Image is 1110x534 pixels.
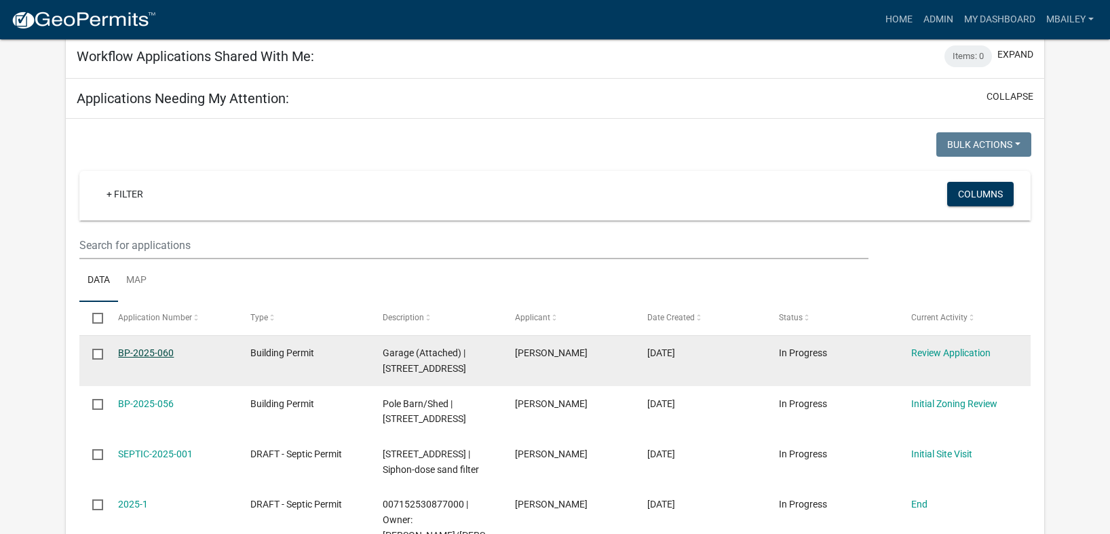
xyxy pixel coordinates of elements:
h5: Workflow Applications Shared With Me: [77,48,314,64]
h5: Applications Needing My Attention: [77,90,289,107]
span: Current Activity [911,313,968,322]
span: DRAFT - Septic Permit [250,449,342,459]
a: Map [118,259,155,303]
span: Building Permit [250,398,314,409]
datatable-header-cell: Current Activity [898,302,1031,335]
span: Garage (Attached) | 10889 RIVER RD [383,347,466,374]
span: Date Created [647,313,695,322]
a: SEPTIC-2025-001 [118,449,193,459]
span: 09/10/2025 [647,398,675,409]
datatable-header-cell: Status [766,302,898,335]
button: Columns [947,182,1014,206]
button: expand [997,47,1033,62]
span: Building Permit [250,347,314,358]
datatable-header-cell: Type [237,302,370,335]
span: In Progress [779,499,827,510]
span: DRAFT - Septic Permit [250,499,342,510]
a: BP-2025-060 [118,347,174,358]
span: In Progress [779,398,827,409]
span: Applicant [515,313,550,322]
a: Data [79,259,118,303]
a: My Dashboard [959,7,1041,33]
span: James Fowler [515,347,588,358]
span: Scot Bokhoven [515,398,588,409]
span: Description [383,313,424,322]
span: Application Number [118,313,192,322]
span: Status [779,313,803,322]
span: Miranda Bailey [515,449,588,459]
a: + Filter [96,182,154,206]
span: In Progress [779,347,827,358]
datatable-header-cell: Applicant [502,302,634,335]
a: Initial Site Visit [911,449,972,459]
a: End [911,499,927,510]
span: 08/28/2025 [647,449,675,459]
span: Pole Barn/Shed | 11374 140 ST [383,398,466,425]
button: Bulk Actions [936,132,1031,157]
span: In Progress [779,449,827,459]
datatable-header-cell: Date Created [634,302,766,335]
span: 09/22/2025 [647,347,675,358]
a: Review Application [911,347,991,358]
a: Initial Zoning Review [911,398,997,409]
a: mbailey [1041,7,1099,33]
a: Admin [918,7,959,33]
span: Type [250,313,268,322]
div: Items: 0 [944,45,992,67]
datatable-header-cell: Application Number [105,302,237,335]
input: Search for applications [79,231,869,259]
span: Miranda Bailey [515,499,588,510]
datatable-header-cell: Description [370,302,502,335]
span: 08/18/2025 [647,499,675,510]
a: BP-2025-056 [118,398,174,409]
a: 2025-1 [118,499,148,510]
button: collapse [987,90,1033,104]
a: Home [880,7,918,33]
span: 8892 194th Avenue | Siphon-dose sand filter [383,449,479,475]
datatable-header-cell: Select [79,302,105,335]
